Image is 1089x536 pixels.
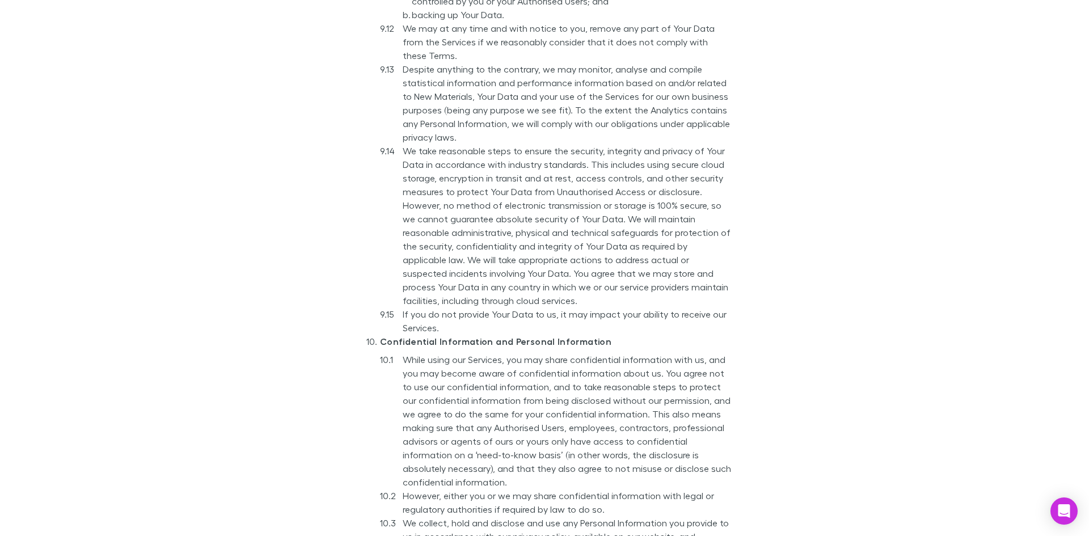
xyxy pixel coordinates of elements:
li: However, either you or we may share confidential information with legal or regulatory authorities... [403,489,732,516]
li: While using our Services, you may share confidential information with us, and you may become awar... [403,353,732,489]
div: Open Intercom Messenger [1050,497,1078,525]
li: backing up Your Data. [412,8,732,22]
li: We take reasonable steps to ensure the security, integrity and privacy of Your Data in accordance... [403,144,732,307]
li: Despite anything to the contrary, we may monitor, analyse and compile statistical information and... [403,62,732,144]
strong: Confidential Information and Personal Information [380,336,611,347]
li: If you do not provide Your Data to us, it may impact your ability to receive our Services. [403,307,732,335]
li: We may at any time and with notice to you, remove any part of Your Data from the Services if we r... [403,22,732,62]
